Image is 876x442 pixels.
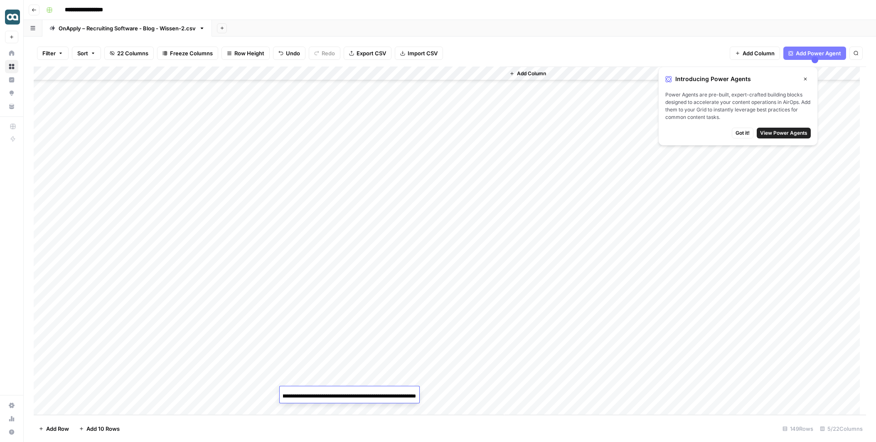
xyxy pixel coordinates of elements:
a: Browse [5,60,18,73]
img: onapply Logo [5,10,20,25]
button: Redo [309,47,340,60]
span: Export CSV [357,49,386,57]
span: Filter [42,49,56,57]
span: Undo [286,49,300,57]
a: OnApply – Recruiting Software - Blog - Wissen-2.csv [42,20,212,37]
a: Usage [5,412,18,425]
a: Your Data [5,100,18,113]
button: Add 10 Rows [74,422,125,435]
div: OnApply – Recruiting Software - Blog - Wissen-2.csv [59,24,196,32]
a: Home [5,47,18,60]
div: 5/22 Columns [817,422,866,435]
button: View Power Agents [757,128,811,138]
span: Add Column [517,70,546,77]
button: Undo [273,47,305,60]
div: Introducing Power Agents [665,74,811,84]
span: Add Row [46,425,69,433]
span: Got it! [736,129,750,137]
span: Add Column [743,49,775,57]
a: Settings [5,399,18,412]
button: Add Column [730,47,780,60]
a: Opportunities [5,86,18,100]
span: Sort [77,49,88,57]
button: Help + Support [5,425,18,439]
div: 149 Rows [779,422,817,435]
button: Add Row [34,422,74,435]
span: View Power Agents [760,129,807,137]
button: Export CSV [344,47,391,60]
span: Power Agents are pre-built, expert-crafted building blocks designed to accelerate your content op... [665,91,811,121]
span: 22 Columns [117,49,148,57]
a: Insights [5,73,18,86]
span: Add Power Agent [796,49,841,57]
button: Got it! [732,128,753,138]
span: Import CSV [408,49,438,57]
button: Workspace: onapply [5,7,18,27]
button: Add Column [506,68,549,79]
button: Import CSV [395,47,443,60]
button: Add Power Agent [783,47,846,60]
span: Add 10 Rows [86,425,120,433]
button: Filter [37,47,69,60]
button: 22 Columns [104,47,154,60]
button: Row Height [221,47,270,60]
button: Sort [72,47,101,60]
span: Freeze Columns [170,49,213,57]
span: Redo [322,49,335,57]
button: Freeze Columns [157,47,218,60]
span: Row Height [234,49,264,57]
